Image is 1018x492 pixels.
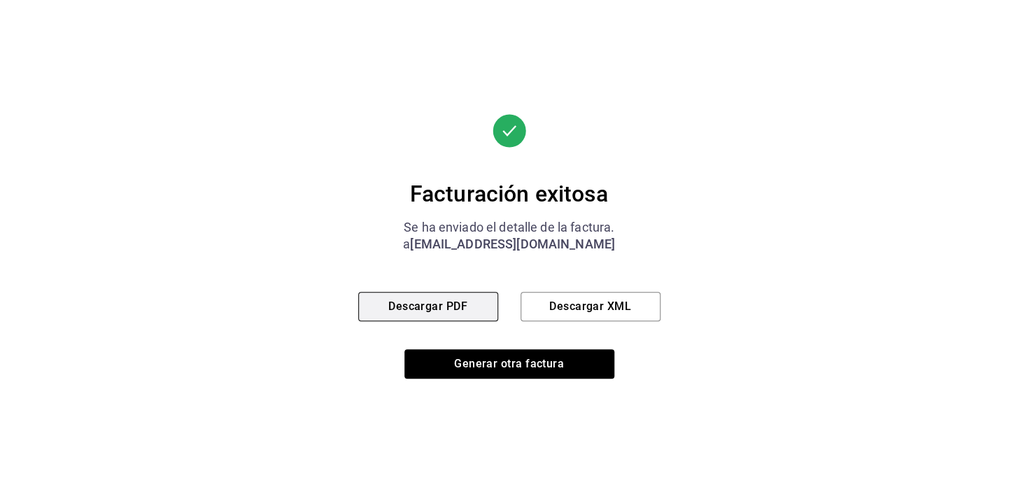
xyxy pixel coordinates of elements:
button: Generar otra factura [404,349,614,379]
font: [EMAIL_ADDRESS][DOMAIN_NAME] [410,237,615,251]
button: Descargar XML [521,292,660,321]
font: Descargar PDF [388,300,467,313]
font: Se ha enviado el detalle de la factura. [404,220,614,234]
font: Generar otra factura [454,357,564,370]
font: Descargar XML [549,300,631,313]
font: a [403,237,410,251]
button: Descargar PDF [358,292,498,321]
font: Facturación exitosa [410,181,609,207]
